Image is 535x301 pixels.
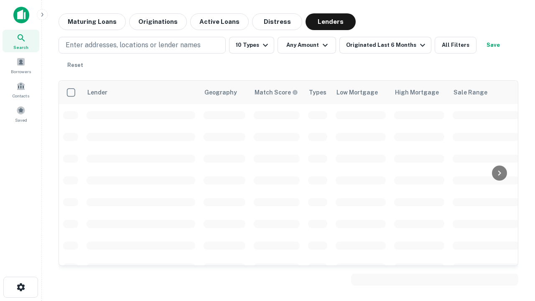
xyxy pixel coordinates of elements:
div: Geography [204,87,237,97]
div: Low Mortgage [336,87,378,97]
a: Contacts [3,78,39,101]
div: High Mortgage [395,87,439,97]
th: Sale Range [448,81,524,104]
button: Reset [62,57,89,74]
p: Enter addresses, locations or lender names [66,40,201,50]
span: Contacts [13,92,29,99]
button: Lenders [306,13,356,30]
iframe: Chat Widget [493,207,535,247]
button: Distress [252,13,302,30]
div: Sale Range [453,87,487,97]
a: Search [3,30,39,52]
span: Search [13,44,28,51]
button: Enter addresses, locations or lender names [59,37,226,54]
a: Saved [3,102,39,125]
th: Capitalize uses an advanced AI algorithm to match your search with the best lender. The match sco... [250,81,304,104]
span: Saved [15,117,27,123]
div: Capitalize uses an advanced AI algorithm to match your search with the best lender. The match sco... [255,88,298,97]
a: Borrowers [3,54,39,77]
th: High Mortgage [390,81,448,104]
div: Types [309,87,326,97]
button: Originated Last 6 Months [339,37,431,54]
button: Any Amount [278,37,336,54]
button: Active Loans [190,13,249,30]
th: Lender [82,81,199,104]
button: 10 Types [229,37,274,54]
img: capitalize-icon.png [13,7,29,23]
div: Originated Last 6 Months [346,40,428,50]
th: Types [304,81,331,104]
th: Low Mortgage [331,81,390,104]
button: Originations [129,13,187,30]
div: Lender [87,87,107,97]
button: Maturing Loans [59,13,126,30]
button: Save your search to get updates of matches that match your search criteria. [480,37,507,54]
span: Borrowers [11,68,31,75]
th: Geography [199,81,250,104]
button: All Filters [435,37,476,54]
h6: Match Score [255,88,296,97]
